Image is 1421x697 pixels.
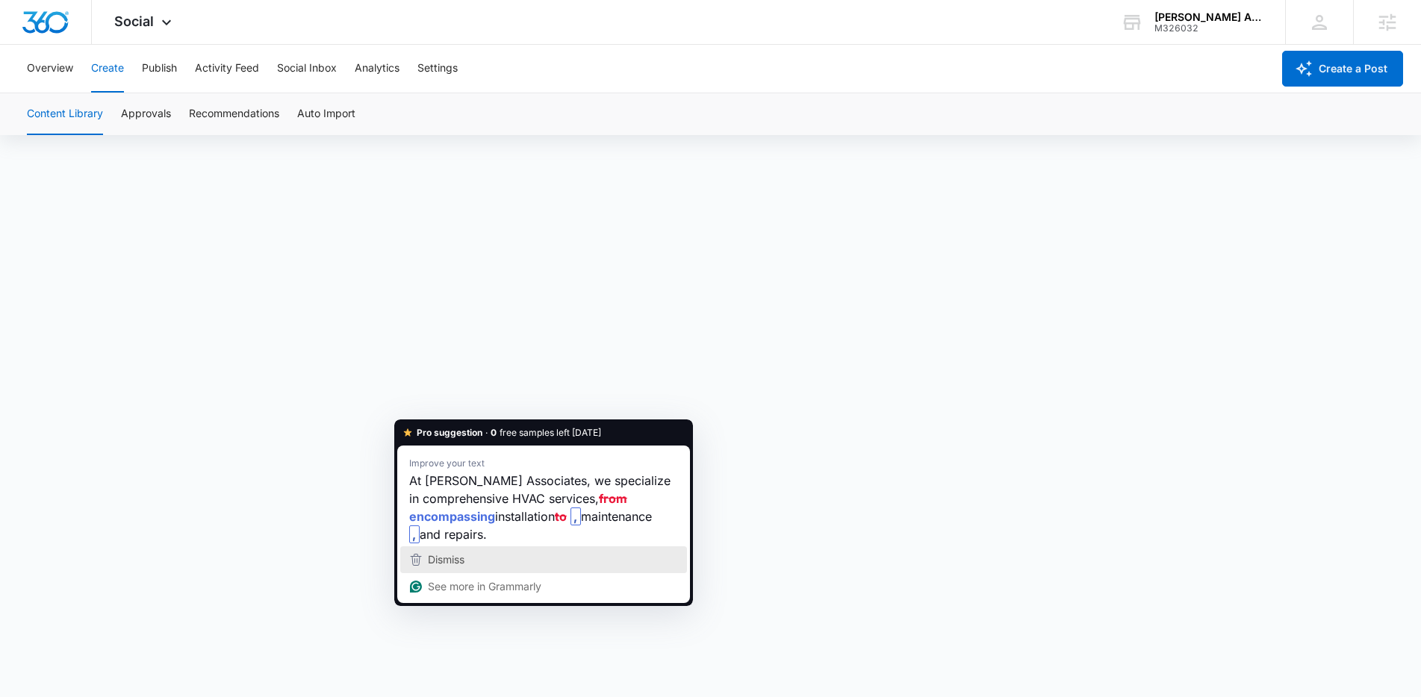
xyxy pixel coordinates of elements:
[114,13,154,29] span: Social
[195,45,259,93] button: Activity Feed
[1154,23,1263,34] div: account id
[189,93,279,135] button: Recommendations
[27,45,73,93] button: Overview
[142,45,177,93] button: Publish
[277,45,337,93] button: Social Inbox
[91,45,124,93] button: Create
[355,45,399,93] button: Analytics
[1154,11,1263,23] div: account name
[417,45,458,93] button: Settings
[121,93,171,135] button: Approvals
[27,93,103,135] button: Content Library
[1282,51,1403,87] button: Create a Post
[297,93,355,135] button: Auto Import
